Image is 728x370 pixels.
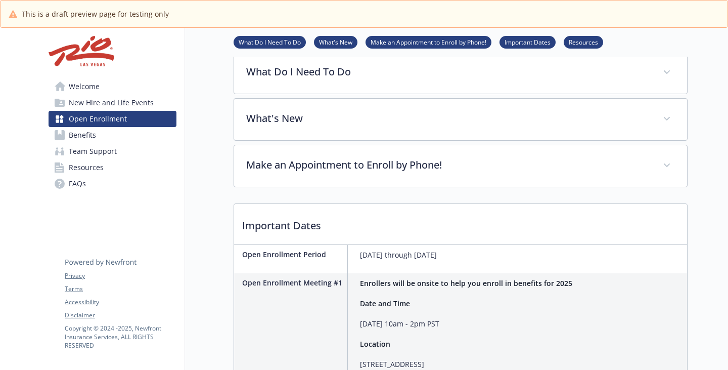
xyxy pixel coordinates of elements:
div: What Do I Need To Do [234,52,687,94]
span: Team Support [69,143,117,159]
a: What's New [314,37,357,47]
a: New Hire and Life Events [49,95,176,111]
span: FAQs [69,176,86,192]
a: Disclaimer [65,311,176,320]
span: Welcome [69,78,100,95]
a: FAQs [49,176,176,192]
a: Welcome [49,78,176,95]
a: What Do I Need To Do [234,37,306,47]
strong: Enrollers will be onsite to help you enroll in benefits for 2025 [360,278,572,288]
span: Resources [69,159,104,176]
p: Important Dates [234,204,687,241]
span: This is a draft preview page for testing only [22,9,169,19]
a: Accessibility [65,298,176,307]
p: Open Enrollment Period [242,249,343,260]
a: Benefits [49,127,176,143]
span: New Hire and Life Events [69,95,154,111]
p: Copyright © 2024 - 2025 , Newfront Insurance Services, ALL RIGHTS RESERVED [65,324,176,350]
div: Make an Appointment to Enroll by Phone! [234,145,687,187]
strong: Location [360,339,390,349]
a: Terms [65,284,176,294]
a: Important Dates [499,37,556,47]
div: What's New [234,99,687,140]
p: [DATE] through [DATE] [360,249,437,261]
p: Make an Appointment to Enroll by Phone! [246,157,651,173]
a: Resources [49,159,176,176]
a: Privacy [65,271,176,280]
strong: Date and Time [360,299,410,308]
a: Team Support [49,143,176,159]
p: Open Enrollment Meeting #1 [242,277,343,288]
p: What's New [246,111,651,126]
a: Make an Appointment to Enroll by Phone! [366,37,491,47]
p: [DATE] 10am - 2pm PST [360,318,572,330]
span: Benefits [69,127,96,143]
a: Open Enrollment [49,111,176,127]
a: Resources [564,37,603,47]
span: Open Enrollment [69,111,127,127]
p: What Do I Need To Do [246,64,651,79]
